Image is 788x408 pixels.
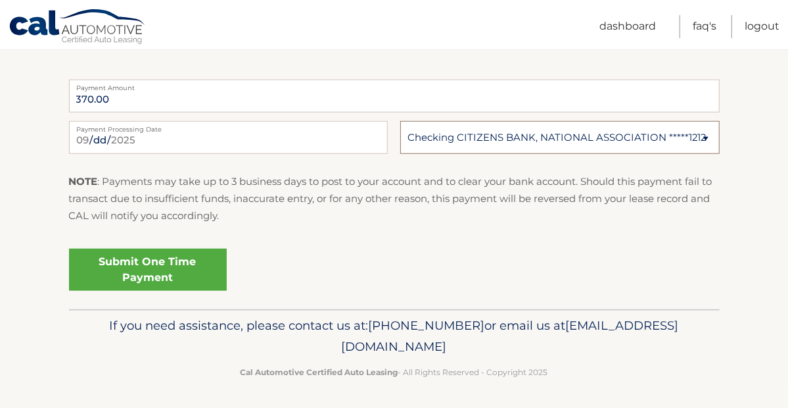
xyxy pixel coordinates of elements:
[69,175,98,188] strong: NOTE
[599,15,656,38] a: Dashboard
[69,249,227,291] a: Submit One Time Payment
[78,365,711,379] p: - All Rights Reserved - Copyright 2025
[69,121,388,132] label: Payment Processing Date
[69,173,720,225] p: : Payments may take up to 3 business days to post to your account and to clear your bank account....
[69,121,388,154] input: Payment Date
[745,15,779,38] a: Logout
[369,318,485,333] span: [PHONE_NUMBER]
[69,80,720,90] label: Payment Amount
[241,367,398,377] strong: Cal Automotive Certified Auto Leasing
[78,315,711,357] p: If you need assistance, please contact us at: or email us at
[69,80,720,113] input: Payment Amount
[693,15,716,38] a: FAQ's
[9,9,147,47] a: Cal Automotive
[342,318,679,354] span: [EMAIL_ADDRESS][DOMAIN_NAME]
